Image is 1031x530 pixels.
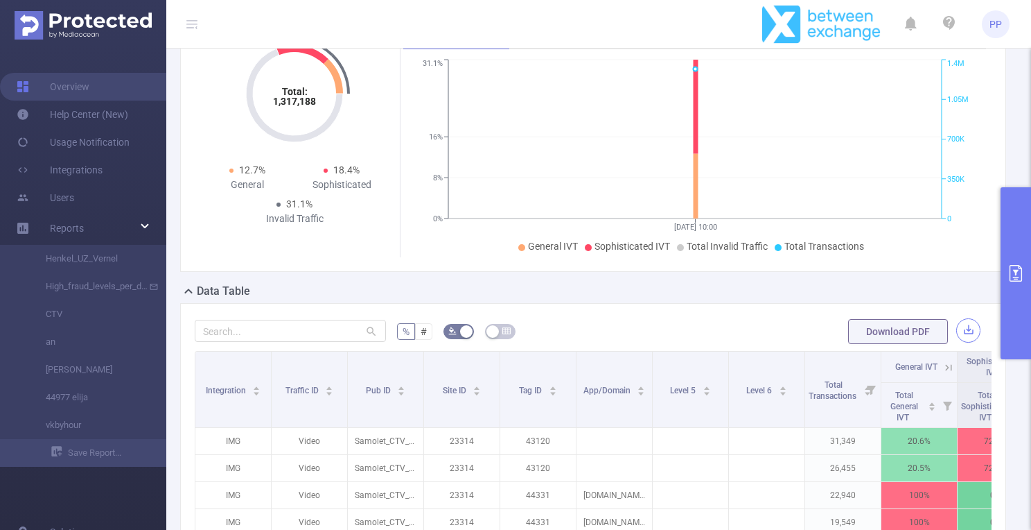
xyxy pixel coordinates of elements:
[805,428,881,454] p: 31,349
[805,482,881,508] p: 22,940
[272,482,347,508] p: Video
[637,384,645,393] div: Sort
[326,390,333,394] i: icon: caret-down
[895,362,937,372] span: General IVT
[195,320,386,342] input: Search...
[17,128,130,156] a: Usage Notification
[429,132,443,142] tspan: 16%
[928,400,936,409] div: Sort
[247,212,342,226] div: Invalid Traffic
[967,357,1017,377] span: Sophisticated IVT
[500,482,576,508] p: 44331
[989,10,1002,38] span: PP
[28,384,150,411] a: 44977 elija
[583,386,633,395] span: App/Domain
[28,273,150,300] a: High_fraud_levels_per_day
[703,390,710,394] i: icon: caret-down
[421,326,427,337] span: #
[286,198,312,210] span: 31.1%
[50,223,84,234] span: Reports
[253,390,261,394] i: icon: caret-down
[239,164,265,176] span: 12.7%
[28,245,150,273] a: Henkel_UZ_Vernel
[28,356,150,384] a: [PERSON_NAME]
[325,384,333,393] div: Sort
[17,156,103,184] a: Integrations
[17,73,89,101] a: Overview
[433,173,443,182] tspan: 8%
[805,455,881,481] p: 26,455
[961,391,1012,422] span: Total Sophisticated IVT
[398,390,405,394] i: icon: caret-down
[197,283,250,300] h2: Data Table
[15,11,152,40] img: Protected Media
[473,390,481,394] i: icon: caret-down
[28,411,150,439] a: vkbyhour
[348,455,423,481] p: Samolet_CTV_Skidka
[200,178,294,192] div: General
[937,383,957,427] i: Filter menu
[703,384,710,388] i: icon: caret-up
[576,482,652,508] p: [DOMAIN_NAME]
[273,96,316,107] tspan: 1,317,188
[17,184,74,212] a: Users
[519,386,544,395] span: Tag ID
[890,391,918,422] span: Total General IVT
[947,95,969,104] tspan: 1.05M
[637,390,645,394] i: icon: caret-down
[423,60,443,69] tspan: 31.1%
[881,482,957,508] p: 100%
[687,241,768,252] span: Total Invalid Traffic
[502,327,511,335] i: icon: table
[473,384,481,388] i: icon: caret-up
[50,214,84,242] a: Reports
[528,241,578,252] span: General IVT
[348,482,423,508] p: Samolet_CTV_Rasprodazha
[348,428,423,454] p: Samolet_CTV_Rasprodazha
[424,482,500,508] p: 23314
[448,327,457,335] i: icon: bg-colors
[398,384,405,388] i: icon: caret-up
[784,241,864,252] span: Total Transactions
[195,428,271,454] p: IMG
[397,384,405,393] div: Sort
[779,384,787,393] div: Sort
[500,428,576,454] p: 43120
[809,380,858,401] span: Total Transactions
[403,326,409,337] span: %
[746,386,774,395] span: Level 6
[779,390,786,394] i: icon: caret-down
[673,223,716,232] tspan: [DATE] 10:00
[17,101,128,128] a: Help Center (New)
[326,384,333,388] i: icon: caret-up
[861,352,881,427] i: Filter menu
[947,135,964,144] tspan: 700K
[473,384,481,393] div: Sort
[779,384,786,388] i: icon: caret-up
[424,455,500,481] p: 23314
[252,384,261,393] div: Sort
[947,60,964,69] tspan: 1.4M
[500,455,576,481] p: 43120
[272,455,347,481] p: Video
[28,300,150,328] a: CTV
[443,386,468,395] span: Site ID
[282,86,308,97] tspan: Total:
[294,178,389,192] div: Sophisticated
[424,428,500,454] p: 23314
[928,400,936,404] i: icon: caret-up
[549,390,556,394] i: icon: caret-down
[285,386,321,395] span: Traffic ID
[947,175,964,184] tspan: 350K
[253,384,261,388] i: icon: caret-up
[28,328,150,356] a: an
[51,439,166,467] a: Save Report...
[206,386,248,395] span: Integration
[637,384,645,388] i: icon: caret-up
[195,482,271,508] p: IMG
[549,384,556,388] i: icon: caret-up
[272,428,347,454] p: Video
[433,214,443,223] tspan: 0%
[670,386,698,395] span: Level 5
[195,455,271,481] p: IMG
